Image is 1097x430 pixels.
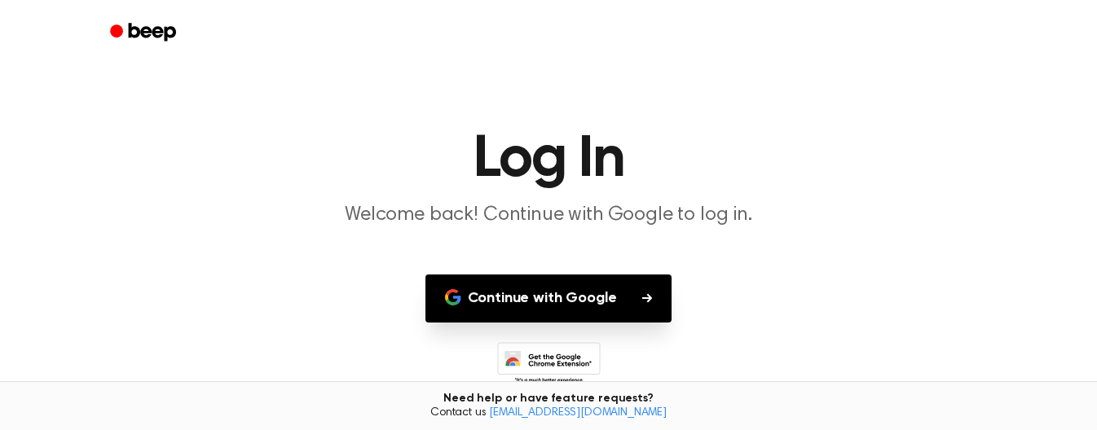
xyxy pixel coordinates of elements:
a: Beep [99,17,191,49]
span: Contact us [10,406,1087,421]
a: [EMAIL_ADDRESS][DOMAIN_NAME] [489,407,667,419]
button: Continue with Google [425,274,672,322]
p: Welcome back! Continue with Google to log in. [236,202,861,229]
h1: Log In [131,130,966,189]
